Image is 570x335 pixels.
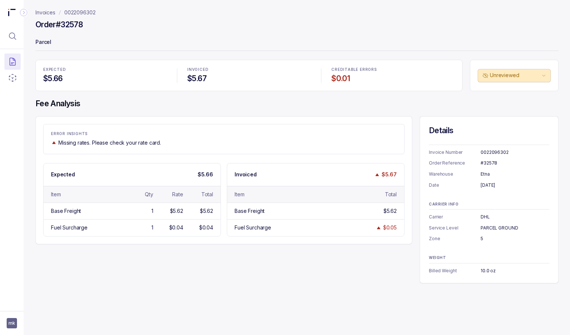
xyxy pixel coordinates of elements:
[481,182,549,189] div: [DATE]
[490,72,540,79] p: Unreviewed
[4,70,21,86] button: Menu Icon Button CubeTransparentIcon
[481,224,549,232] div: PARCEL GROUND
[481,159,549,167] div: #32578
[429,202,549,207] p: CARRIER INFO
[4,28,21,44] button: Menu Icon Button MagnifyingGlassIcon
[235,207,264,215] div: Base Freight
[51,207,81,215] div: Base Freight
[172,191,183,198] div: Rate
[51,140,57,145] img: trend image
[235,191,244,198] div: Item
[429,149,481,156] p: Invoice Number
[383,224,397,231] div: $0.05
[481,213,549,221] div: DHL
[331,68,455,72] p: CREDITABLE ERRORS
[198,171,213,178] p: $5.66
[35,9,55,16] a: Invoices
[199,224,213,231] div: $0.04
[429,224,481,232] p: Service Level
[429,182,481,189] p: Date
[429,235,481,242] p: Zone
[429,125,549,136] h4: Details
[58,139,161,146] p: Missing rates. Please check your rate card.
[481,170,549,178] div: Etna
[429,213,481,221] p: Carrier
[374,172,380,177] img: trend image
[200,207,213,215] div: $5.62
[4,53,21,70] button: Menu Icon Button DocumentTextIcon
[145,191,153,198] div: Qty
[331,73,455,84] h4: $0.01
[35,9,96,16] nav: breadcrumb
[429,170,481,178] p: Warehouse
[201,191,213,198] div: Total
[478,69,551,82] button: Unreviewed
[481,149,549,156] div: 0022096302
[35,99,559,109] h4: Fee Analysis
[382,171,397,178] p: $5.67
[64,9,96,16] a: 0022096302
[43,73,167,84] h4: $5.66
[429,159,481,167] p: Order Reference
[235,224,271,231] div: Fuel Surcharge
[43,68,167,72] p: EXPECTED
[51,191,61,198] div: Item
[51,171,75,178] p: Expected
[429,256,549,260] p: WEIGHT
[35,20,83,30] h4: Order #32578
[385,191,397,198] div: Total
[151,207,153,215] div: 1
[481,267,549,274] div: 10.0 oz
[187,73,311,84] h4: $5.67
[51,132,397,136] p: ERROR INSIGHTS
[51,224,88,231] div: Fuel Surcharge
[481,235,549,242] div: 5
[376,225,382,231] img: trend image
[169,224,183,231] div: $0.04
[383,207,397,215] div: $5.62
[151,224,153,231] div: 1
[170,207,183,215] div: $5.62
[187,68,311,72] p: INVOICED
[235,171,257,178] p: Invoiced
[19,8,28,17] div: Collapse Icon
[7,318,17,328] button: User initials
[35,35,559,50] p: Parcel
[429,267,481,274] p: Billed Weight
